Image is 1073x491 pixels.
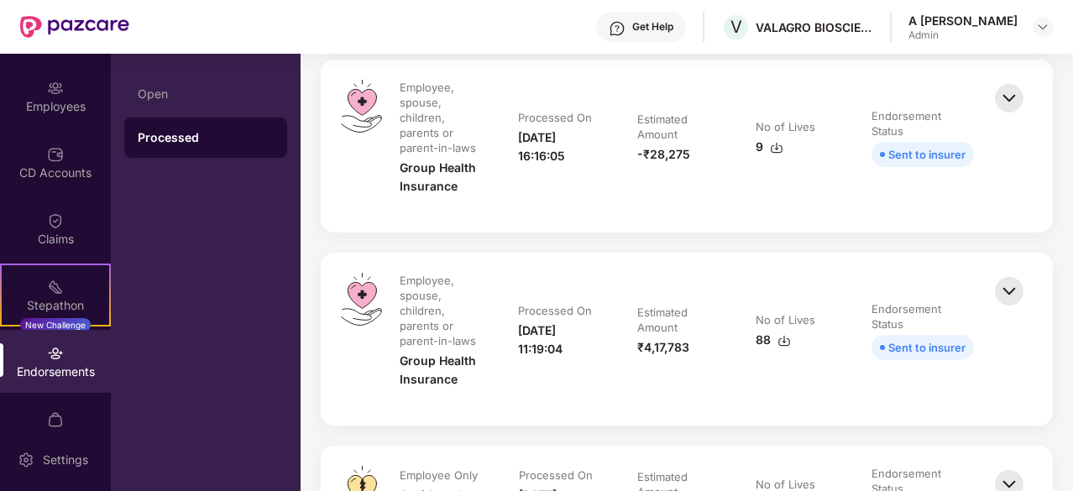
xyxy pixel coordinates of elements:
[991,80,1028,117] img: svg+xml;base64,PHN2ZyBpZD0iQmFjay0zMngzMiIgeG1sbnM9Imh0dHA6Ly93d3cudzMub3JnLzIwMDAvc3ZnIiB3aWR0aD...
[20,16,129,38] img: New Pazcare Logo
[1036,20,1049,34] img: svg+xml;base64,PHN2ZyBpZD0iRHJvcGRvd24tMzJ4MzIiIHhtbG5zPSJodHRwOi8vd3d3LnczLm9yZy8yMDAwL3N2ZyIgd2...
[991,273,1028,310] img: svg+xml;base64,PHN2ZyBpZD0iQmFjay0zMngzMiIgeG1sbnM9Imh0dHA6Ly93d3cudzMub3JnLzIwMDAvc3ZnIiB3aWR0aD...
[756,119,815,134] div: No of Lives
[400,159,484,196] div: Group Health Insurance
[518,321,603,358] div: [DATE] 11:19:04
[637,145,690,164] div: -₹28,275
[2,297,109,314] div: Stepathon
[47,80,64,97] img: svg+xml;base64,PHN2ZyBpZD0iRW1wbG95ZWVzIiB4bWxucz0iaHR0cDovL3d3dy53My5vcmcvMjAwMC9zdmciIHdpZHRoPS...
[637,112,719,142] div: Estimated Amount
[609,20,625,37] img: svg+xml;base64,PHN2ZyBpZD0iSGVscC0zMngzMiIgeG1sbnM9Imh0dHA6Ly93d3cudzMub3JnLzIwMDAvc3ZnIiB3aWR0aD...
[341,80,382,133] img: svg+xml;base64,PHN2ZyB4bWxucz0iaHR0cDovL3d3dy53My5vcmcvMjAwMC9zdmciIHdpZHRoPSI0OS4zMiIgaGVpZ2h0PS...
[518,303,592,318] div: Processed On
[637,305,719,335] div: Estimated Amount
[888,145,966,164] div: Sent to insurer
[18,452,34,468] img: svg+xml;base64,PHN2ZyBpZD0iU2V0dGluZy0yMHgyMCIgeG1sbnM9Imh0dHA6Ly93d3cudzMub3JnLzIwMDAvc3ZnIiB3aW...
[400,467,478,483] div: Employee Only
[637,338,689,357] div: ₹4,17,783
[38,452,93,468] div: Settings
[400,352,484,389] div: Group Health Insurance
[756,331,791,349] div: 88
[518,128,603,165] div: [DATE] 16:16:05
[871,301,971,332] div: Endorsement Status
[518,110,592,125] div: Processed On
[756,312,815,327] div: No of Lives
[777,334,791,347] img: svg+xml;base64,PHN2ZyBpZD0iRG93bmxvYWQtMzJ4MzIiIHhtbG5zPSJodHRwOi8vd3d3LnczLm9yZy8yMDAwL3N2ZyIgd2...
[756,19,873,35] div: VALAGRO BIOSCIENCES
[871,108,971,138] div: Endorsement Status
[20,318,91,332] div: New Challenge
[888,338,966,357] div: Sent to insurer
[730,17,742,37] span: V
[47,279,64,295] img: svg+xml;base64,PHN2ZyB4bWxucz0iaHR0cDovL3d3dy53My5vcmcvMjAwMC9zdmciIHdpZHRoPSIyMSIgaGVpZ2h0PSIyMC...
[400,273,481,348] div: Employee, spouse, children, parents or parent-in-laws
[138,129,274,146] div: Processed
[770,141,783,154] img: svg+xml;base64,PHN2ZyBpZD0iRG93bmxvYWQtMzJ4MzIiIHhtbG5zPSJodHRwOi8vd3d3LnczLm9yZy8yMDAwL3N2ZyIgd2...
[47,146,64,163] img: svg+xml;base64,PHN2ZyBpZD0iQ0RfQWNjb3VudHMiIGRhdGEtbmFtZT0iQ0QgQWNjb3VudHMiIHhtbG5zPSJodHRwOi8vd3...
[47,212,64,229] img: svg+xml;base64,PHN2ZyBpZD0iQ2xhaW0iIHhtbG5zPSJodHRwOi8vd3d3LnczLm9yZy8yMDAwL3N2ZyIgd2lkdGg9IjIwIi...
[138,87,274,101] div: Open
[756,138,783,156] div: 9
[47,411,64,428] img: svg+xml;base64,PHN2ZyBpZD0iTXlfT3JkZXJzIiBkYXRhLW5hbWU9Ik15IE9yZGVycyIgeG1sbnM9Imh0dHA6Ly93d3cudz...
[47,345,64,362] img: svg+xml;base64,PHN2ZyBpZD0iRW5kb3JzZW1lbnRzIiB4bWxucz0iaHR0cDovL3d3dy53My5vcmcvMjAwMC9zdmciIHdpZH...
[908,29,1018,42] div: Admin
[519,467,593,483] div: Processed On
[908,13,1018,29] div: A [PERSON_NAME]
[400,80,481,155] div: Employee, spouse, children, parents or parent-in-laws
[632,20,673,34] div: Get Help
[341,273,382,326] img: svg+xml;base64,PHN2ZyB4bWxucz0iaHR0cDovL3d3dy53My5vcmcvMjAwMC9zdmciIHdpZHRoPSI0OS4zMiIgaGVpZ2h0PS...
